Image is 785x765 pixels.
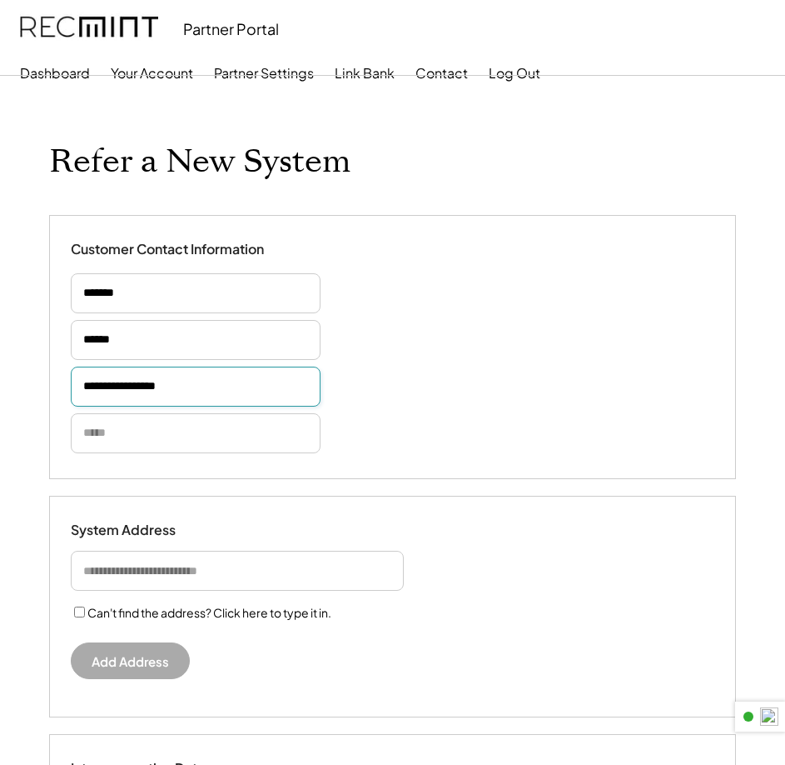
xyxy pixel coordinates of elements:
button: Link Bank [335,57,395,90]
button: Dashboard [20,57,90,90]
label: Can't find the address? Click here to type it in. [87,605,331,620]
h1: Refer a New System [49,142,350,182]
div: System Address [71,522,237,539]
button: Contact [415,57,468,90]
button: Add Address [71,642,190,679]
button: Your Account [111,57,193,90]
div: Customer Contact Information [71,241,264,258]
div: Partner Portal [183,19,279,38]
button: Partner Settings [214,57,314,90]
button: Log Out [489,57,540,90]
